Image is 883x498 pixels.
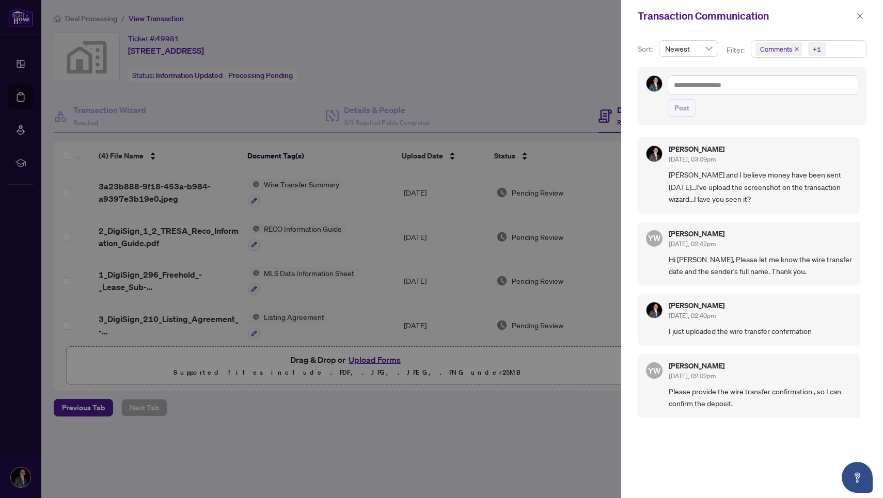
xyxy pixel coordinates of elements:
[647,302,662,318] img: Profile Icon
[669,230,724,237] h5: [PERSON_NAME]
[669,253,852,278] span: Hi [PERSON_NAME], Please let me know the wire transfer date and the sender's full name. Thank you.
[647,146,662,162] img: Profile Icon
[665,41,712,56] span: Newest
[669,385,852,410] span: Please provide the wire transfer confirmation , so I can confirm the deposit.
[668,99,696,117] button: Post
[638,43,655,55] p: Sort:
[669,312,716,319] span: [DATE], 02:40pm
[669,362,724,370] h5: [PERSON_NAME]
[648,232,661,244] span: YW
[648,364,661,377] span: YW
[856,12,863,20] span: close
[842,462,873,493] button: Open asap
[669,325,852,337] span: I just uploaded the wire transfer confirmation
[669,372,716,380] span: [DATE], 02:02pm
[669,146,724,153] h5: [PERSON_NAME]
[647,76,662,91] img: Profile Icon
[727,44,746,56] p: Filter:
[669,302,724,309] h5: [PERSON_NAME]
[669,155,716,163] span: [DATE], 03:09pm
[794,46,799,52] span: close
[669,240,716,248] span: [DATE], 02:42pm
[813,44,821,54] div: +1
[669,169,852,205] span: [PERSON_NAME] and I believe money have been sent [DATE]...I've upload the screenshot on the trans...
[638,8,853,24] div: Transaction Communication
[760,44,792,54] span: Comments
[755,42,802,56] span: Comments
